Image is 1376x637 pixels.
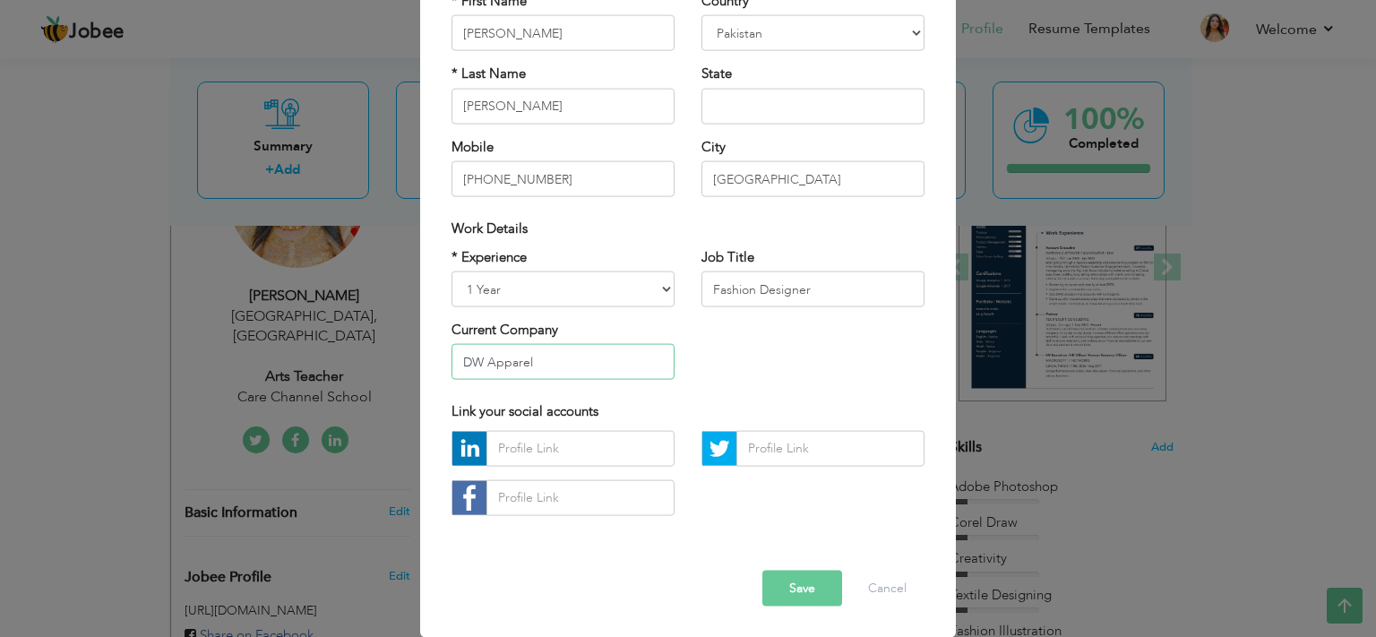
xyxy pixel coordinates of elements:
label: * Experience [451,247,527,266]
img: linkedin [452,431,486,465]
span: Link your social accounts [451,402,598,420]
button: Save [762,570,842,606]
span: Work Details [451,220,528,237]
label: Current Company [451,321,558,340]
label: State [701,65,732,83]
label: Job Title [701,247,754,266]
button: Cancel [850,570,924,606]
img: Twitter [702,431,736,465]
input: Profile Link [486,430,675,466]
input: Profile Link [486,479,675,515]
img: facebook [452,480,486,514]
input: Profile Link [736,430,924,466]
label: * Last Name [451,65,526,83]
label: City [701,137,726,156]
label: Mobile [451,137,494,156]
